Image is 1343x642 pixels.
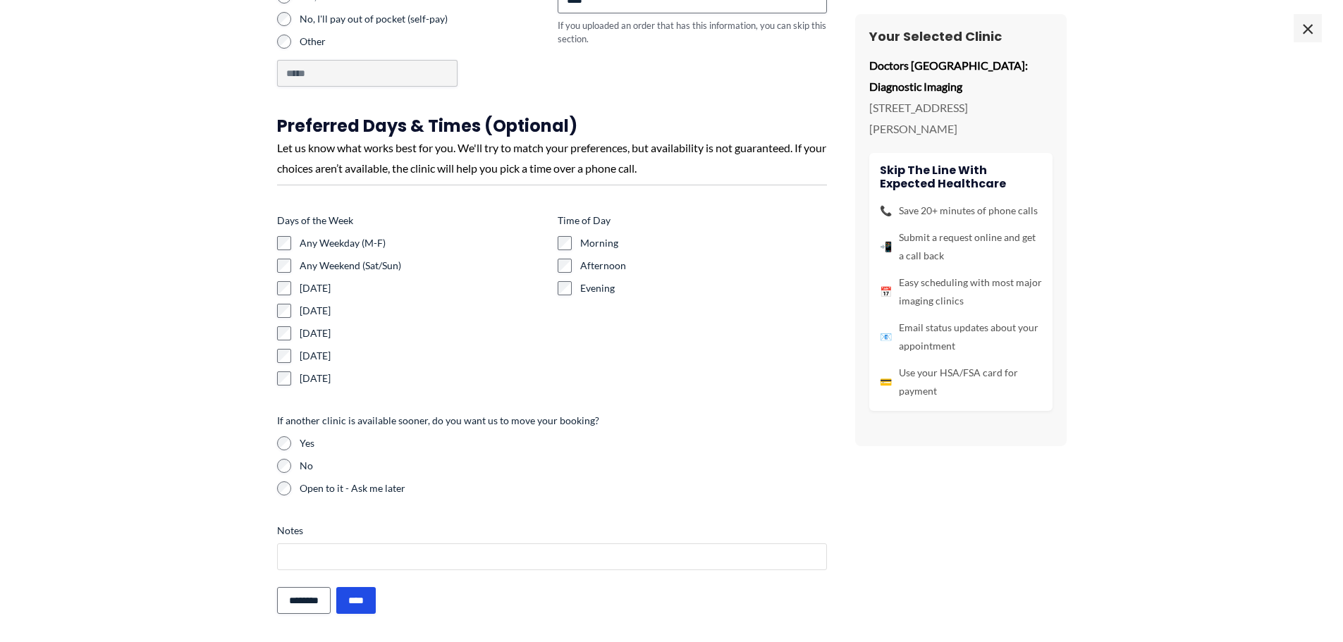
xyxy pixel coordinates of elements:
[277,60,458,87] input: Other Choice, please specify
[277,414,599,428] legend: If another clinic is available sooner, do you want us to move your booking?
[880,319,1042,355] li: Email status updates about your appointment
[277,137,827,179] div: Let us know what works best for you. We'll try to match your preferences, but availability is not...
[880,364,1042,400] li: Use your HSA/FSA card for payment
[300,459,827,473] label: No
[300,259,546,273] label: Any Weekend (Sat/Sun)
[580,259,827,273] label: Afternoon
[300,304,546,318] label: [DATE]
[558,19,827,45] div: If you uploaded an order that has this information, you can skip this section.
[580,281,827,295] label: Evening
[880,228,1042,265] li: Submit a request online and get a call back
[869,28,1053,44] h3: Your Selected Clinic
[300,326,546,340] label: [DATE]
[880,202,1042,220] li: Save 20+ minutes of phone calls
[300,481,827,495] label: Open to it - Ask me later
[880,273,1042,310] li: Easy scheduling with most major imaging clinics
[300,281,546,295] label: [DATE]
[880,163,1042,190] h4: Skip the line with Expected Healthcare
[277,214,353,228] legend: Days of the Week
[300,349,546,363] label: [DATE]
[300,236,546,250] label: Any Weekday (M-F)
[869,97,1053,139] p: [STREET_ADDRESS][PERSON_NAME]
[880,373,892,391] span: 💳
[300,436,827,450] label: Yes
[880,283,892,301] span: 📅
[300,12,546,26] label: No, I'll pay out of pocket (self-pay)
[880,202,892,220] span: 📞
[277,524,827,538] label: Notes
[558,214,611,228] legend: Time of Day
[880,237,892,256] span: 📲
[1294,14,1322,42] span: ×
[300,371,546,385] label: [DATE]
[869,55,1053,97] p: Doctors [GEOGRAPHIC_DATA]: Diagnostic Imaging
[580,236,827,250] label: Morning
[880,328,892,346] span: 📧
[300,35,546,49] label: Other
[277,115,827,137] h3: Preferred Days & Times (Optional)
